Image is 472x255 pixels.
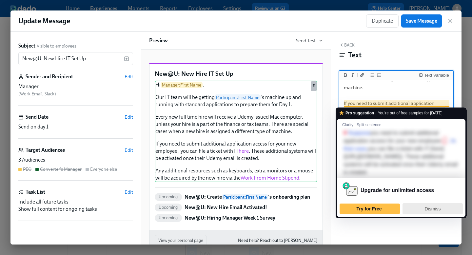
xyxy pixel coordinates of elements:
button: Add a link [359,72,365,78]
p: New@U: Create 's onboarding plan [185,193,310,201]
button: Edit [125,147,133,153]
p: New@U: New Hire IT Set Up [155,69,317,78]
div: Task ListEditInclude all future tasksShow full content for ongoing tasks [18,188,133,221]
button: Edit [125,73,133,80]
button: Add bold text [342,72,349,78]
div: Include all future tasks [18,198,133,206]
svg: Insert text variable [124,56,129,61]
button: Back [339,42,355,48]
button: Edit [125,189,133,195]
p: New@U: New Hire Email Activated! [185,204,267,211]
div: Show full content for ongoing tasks [18,206,133,213]
span: Upcoming [155,205,182,210]
button: Send Test [296,37,323,44]
div: Send on day 1 [18,123,133,130]
h6: Target Audiences [26,147,65,154]
span: Duplicate [372,18,393,24]
span: Participant : First Name [222,194,268,200]
h6: Send Date [26,113,49,121]
label: Subject [18,42,35,49]
span: ( Work Email, Slack ) [18,91,56,97]
div: Send DateEditSend on day 1 [18,113,133,139]
button: Edit [125,114,133,120]
div: 3 Audiences [18,156,133,164]
button: View your personal page [155,235,207,246]
span: Visible to employees [37,43,76,49]
div: Target AudiencesEdit3 AudiencesPEOConverter's ManagerEveryone else [18,147,133,181]
div: HiManager:First Name, Our IT team will be gettingParticipant:First Name's machine up and running ... [155,81,317,182]
h6: Task List [26,188,45,196]
div: Manager [18,83,133,90]
button: Add italic text [349,72,356,78]
button: Duplicate [366,14,399,28]
span: Save Message [406,18,437,24]
h6: Sender and Recipient [26,73,73,80]
button: Insert Text Variable [418,72,450,78]
div: PEO [23,166,31,172]
h6: Preview [149,37,168,44]
div: Converter's Manager [40,166,82,172]
div: Text Variable [424,73,449,78]
button: Save Message [401,14,442,28]
p: New@U: Hiring Manager Week 1 Survey [185,214,275,222]
h4: Text [348,50,362,60]
span: View your personal page [158,237,203,244]
button: Add unordered list [368,72,375,78]
span: Upcoming [155,194,182,199]
h1: Update Message [18,16,70,26]
div: Sender and RecipientEditManager (Work Email, Slack) [18,73,133,106]
div: Used by Everyone else audience [311,81,317,91]
a: Need help? Reach out to [PERSON_NAME] [238,237,317,244]
span: Upcoming [155,215,182,220]
button: Add ordered list [376,72,382,78]
div: Everyone else [90,166,117,172]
